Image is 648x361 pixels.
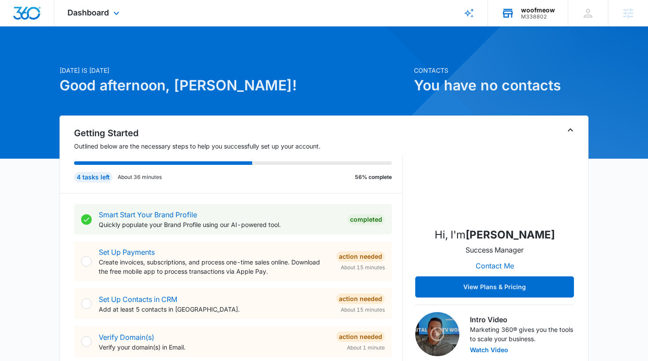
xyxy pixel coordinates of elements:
[414,75,588,96] h1: You have no contacts
[435,227,555,243] p: Hi, I'm
[74,172,112,182] div: 4 tasks left
[355,173,392,181] p: 56% complete
[470,314,574,325] h3: Intro Video
[466,228,555,241] strong: [PERSON_NAME]
[99,210,197,219] a: Smart Start Your Brand Profile
[99,257,329,276] p: Create invoices, subscriptions, and process one-time sales online. Download the free mobile app t...
[521,14,555,20] div: account id
[470,325,574,343] p: Marketing 360® gives you the tools to scale your business.
[347,214,385,225] div: Completed
[451,132,539,220] img: Kaitlyn Thiem
[67,8,109,17] span: Dashboard
[467,255,523,276] button: Contact Me
[415,312,459,356] img: Intro Video
[118,173,162,181] p: About 36 minutes
[60,66,409,75] p: [DATE] is [DATE]
[336,251,385,262] div: Action Needed
[466,245,524,255] p: Success Manager
[414,66,588,75] p: Contacts
[347,344,385,352] span: About 1 minute
[60,75,409,96] h1: Good afternoon, [PERSON_NAME]!
[336,331,385,342] div: Action Needed
[336,294,385,304] div: Action Needed
[99,220,340,229] p: Quickly populate your Brand Profile using our AI-powered tool.
[415,276,574,298] button: View Plans & Pricing
[74,127,403,140] h2: Getting Started
[99,248,155,257] a: Set Up Payments
[99,333,154,342] a: Verify Domain(s)
[470,347,508,353] button: Watch Video
[99,305,329,314] p: Add at least 5 contacts in [GEOGRAPHIC_DATA].
[341,306,385,314] span: About 15 minutes
[99,295,177,304] a: Set Up Contacts in CRM
[74,141,403,151] p: Outlined below are the necessary steps to help you successfully set up your account.
[99,342,329,352] p: Verify your domain(s) in Email.
[521,7,555,14] div: account name
[341,264,385,272] span: About 15 minutes
[565,125,576,135] button: Toggle Collapse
